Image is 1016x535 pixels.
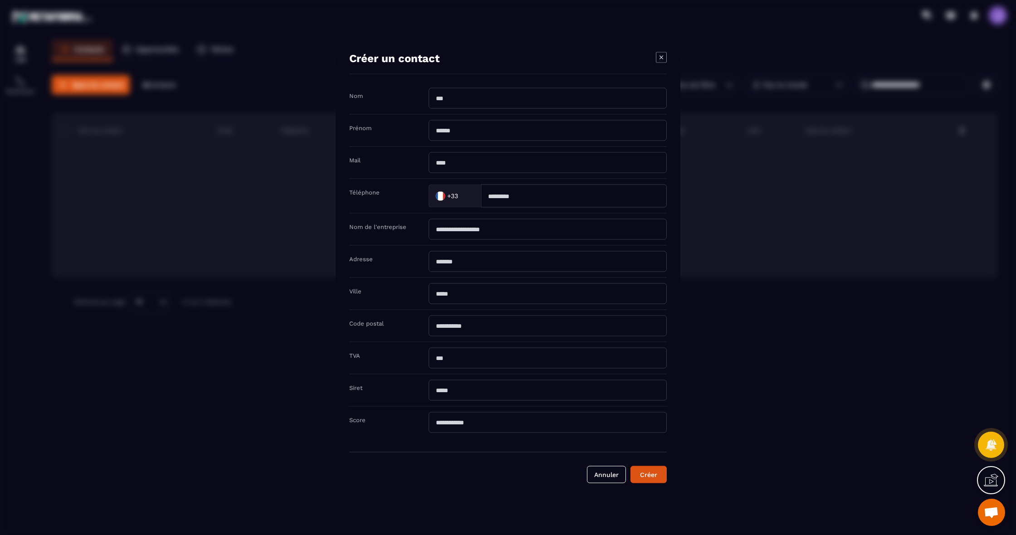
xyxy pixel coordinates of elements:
h4: Créer un contact [349,52,440,65]
label: Mail [349,157,361,164]
input: Search for option [460,189,471,203]
label: Score [349,417,366,423]
img: Country Flag [431,187,449,205]
label: Téléphone [349,189,380,196]
label: Siret [349,384,362,391]
span: +33 [447,191,458,200]
label: Nom de l'entreprise [349,224,406,230]
label: Prénom [349,125,371,131]
label: Ville [349,288,361,295]
div: Search for option [429,185,481,208]
label: TVA [349,352,360,359]
label: Adresse [349,256,373,263]
label: Code postal [349,320,384,327]
button: Créer [630,466,667,483]
div: Ouvrir le chat [978,499,1005,526]
label: Nom [349,92,363,99]
button: Annuler [587,466,626,483]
